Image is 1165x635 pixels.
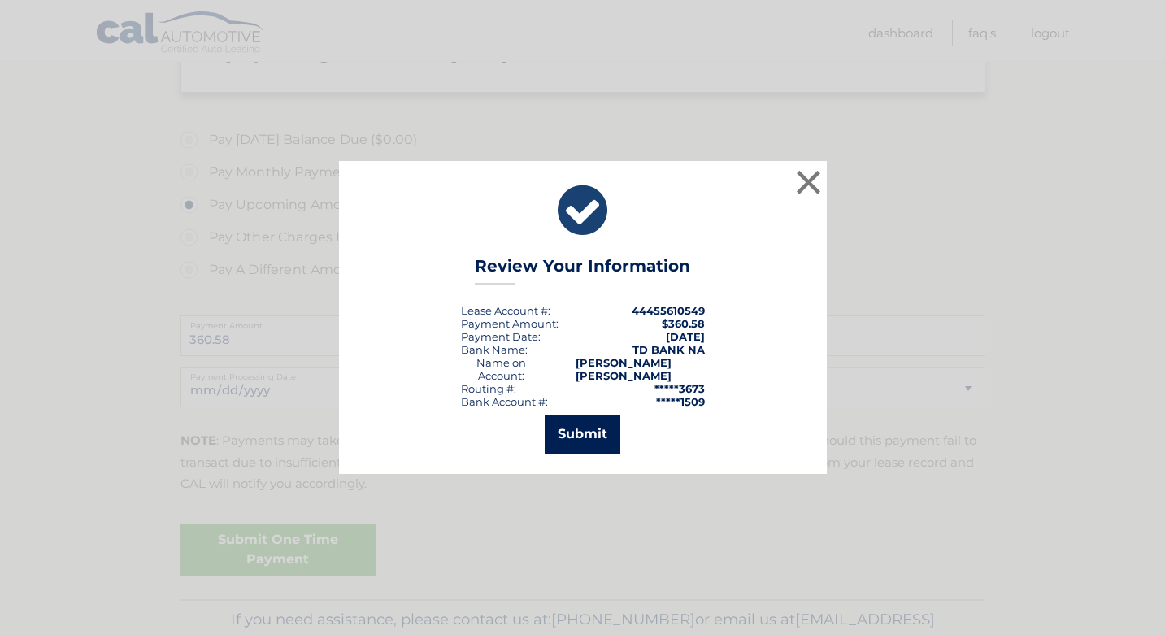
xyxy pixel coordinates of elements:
strong: TD BANK NA [632,343,705,356]
h3: Review Your Information [475,256,690,285]
div: Name on Account: [461,356,543,382]
span: $360.58 [662,317,705,330]
strong: 44455610549 [632,304,705,317]
strong: [PERSON_NAME] [PERSON_NAME] [576,356,672,382]
div: Bank Name: [461,343,528,356]
div: Lease Account #: [461,304,550,317]
button: Submit [545,415,620,454]
div: Routing #: [461,382,516,395]
span: [DATE] [666,330,705,343]
div: Bank Account #: [461,395,548,408]
div: : [461,330,541,343]
span: Payment Date [461,330,538,343]
div: Payment Amount: [461,317,559,330]
button: × [793,166,825,198]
